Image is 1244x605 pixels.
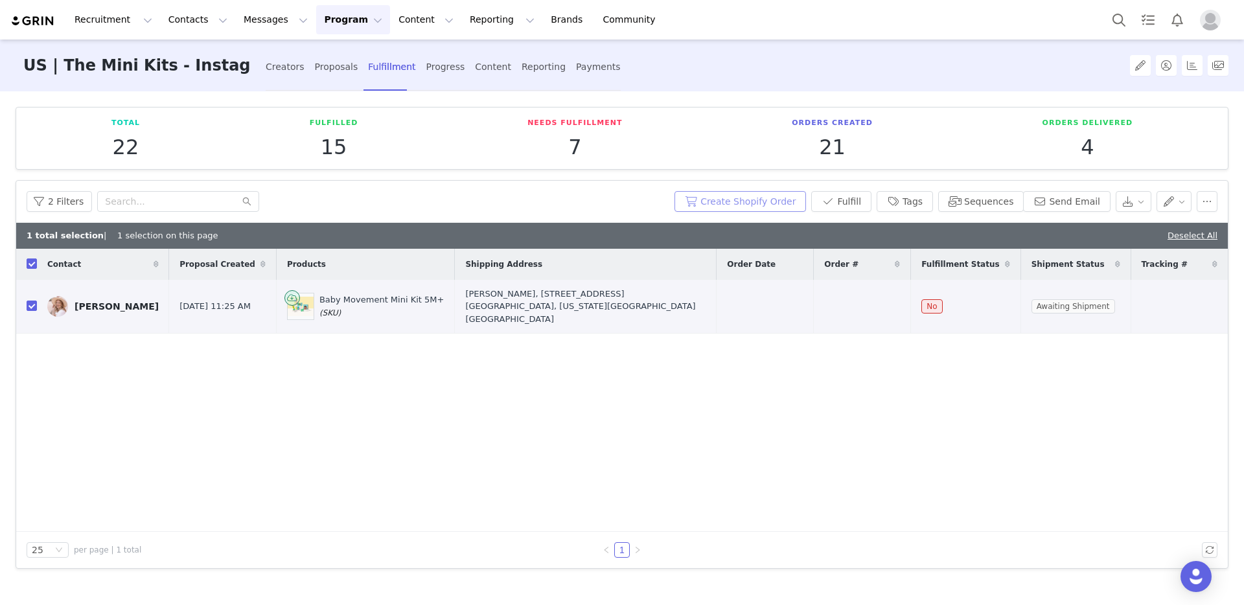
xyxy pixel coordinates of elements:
i: icon: right [634,546,641,554]
p: Total [111,118,140,129]
span: Order Date [727,258,776,270]
p: Orders Delivered [1042,118,1133,129]
span: No [921,299,942,314]
button: Reporting [462,5,542,34]
p: Needs Fulfillment [527,118,622,129]
img: dae3cf18-359a-4c5f-8921-89b9a4bf164c.jpg [47,296,68,317]
p: 7 [527,135,622,159]
div: Fulfillment [368,50,415,84]
span: [DATE] 11:25 AM [179,300,251,313]
div: | 1 selection on this page [27,229,218,242]
div: Open Intercom Messenger [1181,561,1212,592]
p: 4 [1042,135,1133,159]
button: Recruitment [67,5,160,34]
button: Create Shopify Order [674,191,806,212]
a: Community [595,5,669,34]
button: Send Email [1023,191,1111,212]
div: Proposals [315,50,358,84]
div: Creators [266,50,305,84]
span: Order # [824,258,858,270]
button: Search [1105,5,1133,34]
button: Content [391,5,461,34]
button: 2 Filters [27,191,92,212]
span: Proposal Created [179,258,255,270]
li: Next Page [630,542,645,558]
div: [PERSON_NAME], [STREET_ADDRESS] [GEOGRAPHIC_DATA], [US_STATE][GEOGRAPHIC_DATA] [GEOGRAPHIC_DATA] [465,288,706,326]
p: 21 [792,135,873,159]
span: Fulfillment Status [921,258,999,270]
a: 1 [615,543,629,557]
span: Tracking # [1142,258,1188,270]
img: 5a2e852e-52c4-44b9-9987-75ca20a886d7.jpg [288,297,314,316]
li: Previous Page [599,542,614,558]
i: icon: search [242,197,251,206]
button: Fulfill [811,191,871,212]
button: Program [316,5,390,34]
p: 22 [111,135,140,159]
div: 25 [32,543,43,557]
button: Sequences [938,191,1024,212]
li: 1 [614,542,630,558]
button: Tags [877,191,933,212]
i: icon: left [603,546,610,554]
p: Orders Created [792,118,873,129]
span: Products [287,258,326,270]
button: Notifications [1163,5,1192,34]
p: Fulfilled [310,118,358,129]
div: Reporting [522,50,566,84]
h3: US | The Mini Kits - Instagram [23,40,250,92]
div: Baby Movement Mini Kit 5M+ [319,293,444,319]
p: 15 [310,135,358,159]
a: Tasks [1134,5,1162,34]
input: Search... [97,191,259,212]
button: Contacts [161,5,235,34]
div: [PERSON_NAME] [75,301,159,312]
span: per page | 1 total [74,544,141,556]
span: Contact [47,258,81,270]
i: icon: down [55,546,63,555]
a: Deselect All [1168,231,1217,240]
button: Messages [236,5,316,34]
div: Progress [426,50,465,84]
div: Payments [576,50,621,84]
button: Profile [1192,10,1234,30]
span: Shipping Address [465,258,542,270]
img: grin logo [10,15,56,27]
a: Brands [543,5,594,34]
a: [PERSON_NAME] [47,296,159,317]
span: (SKU) [319,308,341,317]
img: placeholder-profile.jpg [1200,10,1221,30]
span: Shipment Status [1031,258,1105,270]
b: 1 total selection [27,231,104,240]
div: Content [475,50,511,84]
span: Awaiting Shipment [1031,299,1115,314]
